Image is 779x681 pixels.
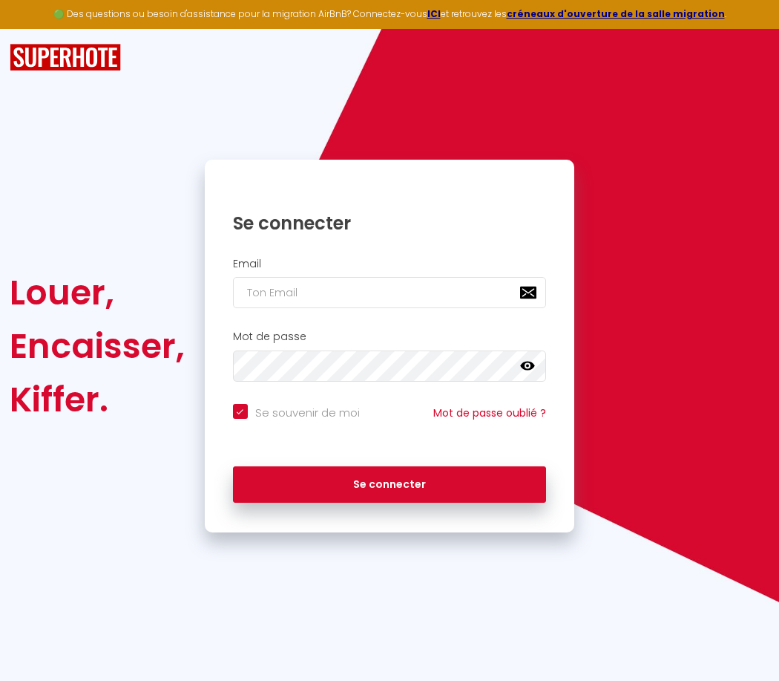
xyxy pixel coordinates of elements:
a: Mot de passe oublié ? [433,405,546,420]
button: Se connecter [233,466,547,504]
h2: Mot de passe [233,330,547,343]
h1: Se connecter [233,212,547,235]
input: Ton Email [233,277,547,308]
a: ICI [427,7,441,20]
h2: Email [233,258,547,270]
img: SuperHote logo [10,44,121,71]
div: Kiffer. [10,373,185,426]
div: Encaisser, [10,319,185,373]
div: Louer, [10,266,185,319]
a: créneaux d'ouverture de la salle migration [507,7,725,20]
